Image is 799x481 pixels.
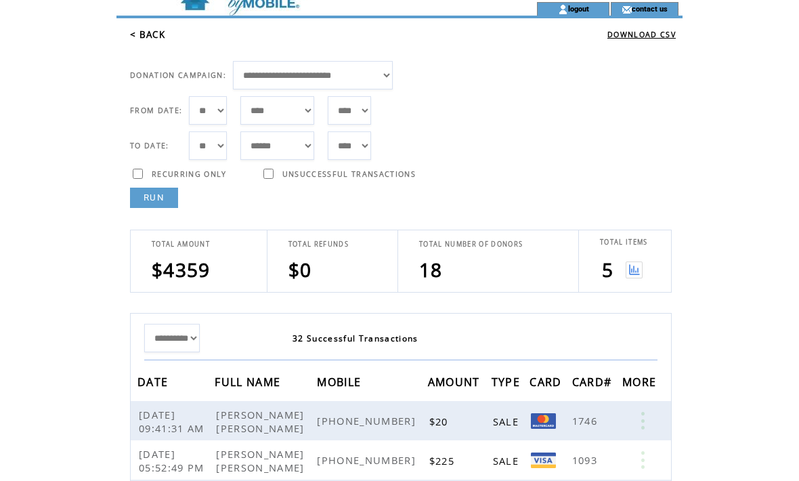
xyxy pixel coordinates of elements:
[568,4,589,13] a: logout
[317,371,364,396] span: MOBILE
[130,106,182,115] span: FROM DATE:
[317,377,364,385] a: MOBILE
[572,377,616,385] a: CARD#
[130,28,165,41] a: < BACK
[419,257,443,283] span: 18
[152,257,211,283] span: $4359
[215,371,284,396] span: FULL NAME
[317,414,419,427] span: [PHONE_NUMBER]
[293,333,418,344] span: 32 Successful Transactions
[288,240,349,249] span: TOTAL REFUNDS
[130,188,178,208] a: RUN
[558,4,568,15] img: account_icon.gif
[130,141,169,150] span: TO DATE:
[600,238,648,247] span: TOTAL ITEMS
[531,413,556,429] img: Mastercard
[215,377,284,385] a: FULL NAME
[622,4,632,15] img: contact_us_icon.gif
[288,257,312,283] span: $0
[137,371,171,396] span: DATE
[130,70,226,80] span: DONATION CAMPAIGN:
[607,30,676,39] a: DOWNLOAD CSV
[572,414,601,427] span: 1746
[139,447,208,474] span: [DATE] 05:52:49 PM
[139,408,208,435] span: [DATE] 09:41:31 AM
[572,371,616,396] span: CARD#
[493,415,522,428] span: SALE
[493,454,522,467] span: SALE
[602,257,613,283] span: 5
[626,262,643,278] img: View graph
[137,377,171,385] a: DATE
[492,371,523,396] span: TYPE
[419,240,523,249] span: TOTAL NUMBER OF DONORS
[530,377,565,385] a: CARD
[428,377,483,385] a: AMOUNT
[632,4,668,13] a: contact us
[622,371,660,396] span: MORE
[152,169,227,179] span: RECURRING ONLY
[282,169,416,179] span: UNSUCCESSFUL TRANSACTIONS
[428,371,483,396] span: AMOUNT
[429,454,458,467] span: $225
[317,453,419,467] span: [PHONE_NUMBER]
[152,240,210,249] span: TOTAL AMOUNT
[530,371,565,396] span: CARD
[531,453,556,468] img: Visa
[216,408,307,435] span: [PERSON_NAME] [PERSON_NAME]
[216,447,307,474] span: [PERSON_NAME] [PERSON_NAME]
[492,377,523,385] a: TYPE
[429,415,452,428] span: $20
[572,453,601,467] span: 1093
